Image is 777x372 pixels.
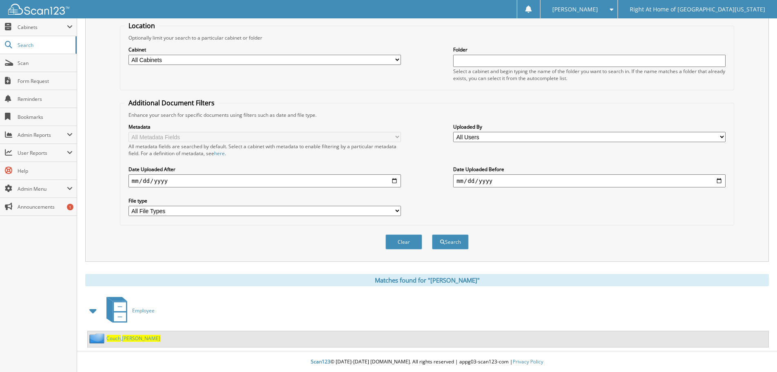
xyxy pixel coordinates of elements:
[128,123,401,130] label: Metadata
[67,204,73,210] div: 1
[18,185,67,192] span: Admin Menu
[106,335,121,342] span: Couch
[18,42,71,49] span: Search
[124,98,219,107] legend: Additional Document Filters
[128,46,401,53] label: Cabinet
[122,335,160,342] span: [PERSON_NAME]
[311,358,330,365] span: Scan123
[18,114,73,120] span: Bookmarks
[124,111,730,118] div: Enhance your search for specific documents using filters such as date and file type.
[18,60,73,67] span: Scan
[453,46,726,53] label: Folder
[124,34,730,41] div: Optionally limit your search to a particular cabinet or folder
[18,131,67,138] span: Admin Reports
[128,143,401,157] div: All metadata fields are searched by default. Select a cabinet with metadata to enable filtering b...
[214,150,225,157] a: here
[453,68,726,82] div: Select a cabinet and begin typing the name of the folder you want to search in. If the name match...
[18,167,73,174] span: Help
[128,174,401,187] input: start
[77,352,777,372] div: © [DATE]-[DATE] [DOMAIN_NAME]. All rights reserved | appg03-scan123-com |
[128,166,401,173] label: Date Uploaded After
[85,274,769,286] div: Matches found for "[PERSON_NAME]"
[552,7,598,12] span: [PERSON_NAME]
[106,335,160,342] a: Couch,[PERSON_NAME]
[102,294,155,327] a: Employee
[18,149,67,156] span: User Reports
[453,174,726,187] input: end
[18,24,67,31] span: Cabinets
[432,234,469,249] button: Search
[453,166,726,173] label: Date Uploaded Before
[124,21,159,30] legend: Location
[630,7,765,12] span: Right At Home of [GEOGRAPHIC_DATA][US_STATE]
[18,203,73,210] span: Announcements
[18,78,73,85] span: Form Request
[18,96,73,102] span: Reminders
[513,358,543,365] a: Privacy Policy
[385,234,422,249] button: Clear
[8,4,69,15] img: scan123-logo-white.svg
[89,333,106,343] img: folder2.png
[132,307,155,314] span: Employee
[453,123,726,130] label: Uploaded By
[128,197,401,204] label: File type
